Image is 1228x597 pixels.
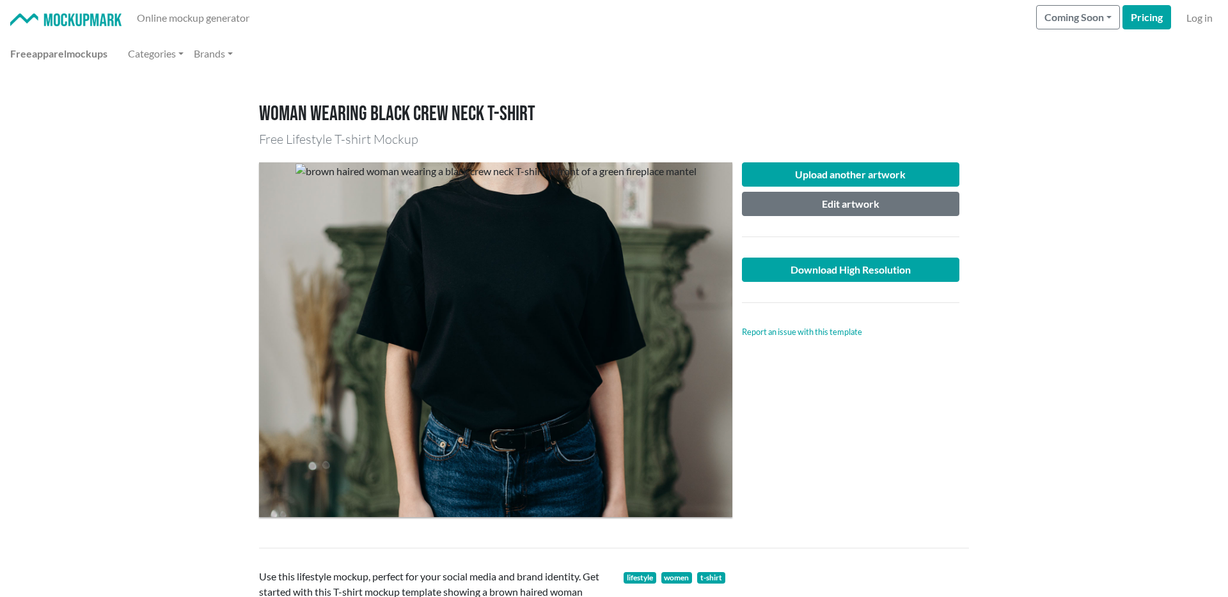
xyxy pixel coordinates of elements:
button: Upload another artwork [742,162,959,187]
a: Pricing [1122,5,1171,29]
a: lifestyle [624,572,656,584]
a: t-shirt [697,572,725,584]
a: Report an issue with this template [742,327,862,337]
h1: Woman wearing black crew neck T-shirt [259,102,969,127]
a: Freeapparelmockups [5,41,113,66]
a: Download High Resolution [742,258,959,282]
a: Online mockup generator [132,5,255,31]
button: Coming Soon [1036,5,1120,29]
span: women [661,572,693,584]
a: Brands [189,41,238,66]
h3: Free Lifestyle T-shirt Mockup [259,132,969,147]
span: apparel [32,47,67,59]
img: Mockup Mark [10,13,122,27]
a: Categories [123,41,189,66]
a: Log in [1181,5,1218,31]
button: Edit artwork [742,192,959,216]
